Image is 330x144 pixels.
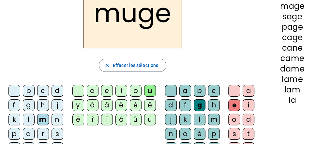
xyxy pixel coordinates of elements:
[144,85,156,97] div: u
[52,114,63,125] div: n
[144,114,156,125] div: ü
[243,99,254,111] div: i
[179,85,191,97] div: a
[265,55,320,62] div: came
[265,44,320,52] div: cane
[228,114,240,125] div: o
[265,34,320,41] div: cage
[228,99,240,111] div: e
[115,85,127,97] div: i
[101,99,113,111] div: â
[130,114,142,125] div: û
[72,99,84,111] div: y
[243,128,254,140] div: t
[87,114,98,125] div: î
[113,61,158,69] span: Effacer les sélections
[37,99,49,111] div: h
[265,13,320,21] div: sage
[165,99,177,111] div: d
[265,65,320,73] div: dame
[72,114,84,125] div: ë
[194,99,205,111] div: g
[130,99,142,111] div: é
[243,114,254,125] div: d
[115,99,127,111] div: è
[8,114,20,125] div: k
[179,114,191,125] div: k
[52,99,63,111] div: j
[265,2,320,10] div: mage
[87,99,98,111] div: à
[208,85,220,97] div: c
[179,99,191,111] div: f
[194,128,205,140] div: é
[8,99,20,111] div: f
[265,96,320,104] div: la
[52,85,63,97] div: d
[37,85,49,97] div: c
[194,85,205,97] div: b
[208,128,220,140] div: p
[208,114,220,125] div: m
[179,128,191,140] div: o
[165,128,177,140] div: n
[23,128,35,140] div: q
[130,85,142,97] div: o
[87,85,98,97] div: a
[37,114,49,125] div: m
[208,99,220,111] div: h
[101,85,113,97] div: e
[194,114,205,125] div: l
[8,128,20,140] div: p
[265,86,320,94] div: lam
[165,114,177,125] div: j
[144,99,156,111] div: ê
[243,85,254,97] div: a
[23,114,35,125] div: l
[265,75,320,83] div: lame
[23,85,35,97] div: b
[115,114,127,125] div: ô
[228,128,240,140] div: s
[104,62,110,68] mat-icon: close
[23,99,35,111] div: g
[37,128,49,140] div: r
[99,59,166,72] button: Effacer les sélections
[52,128,63,140] div: s
[265,23,320,31] div: page
[101,114,113,125] div: ï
